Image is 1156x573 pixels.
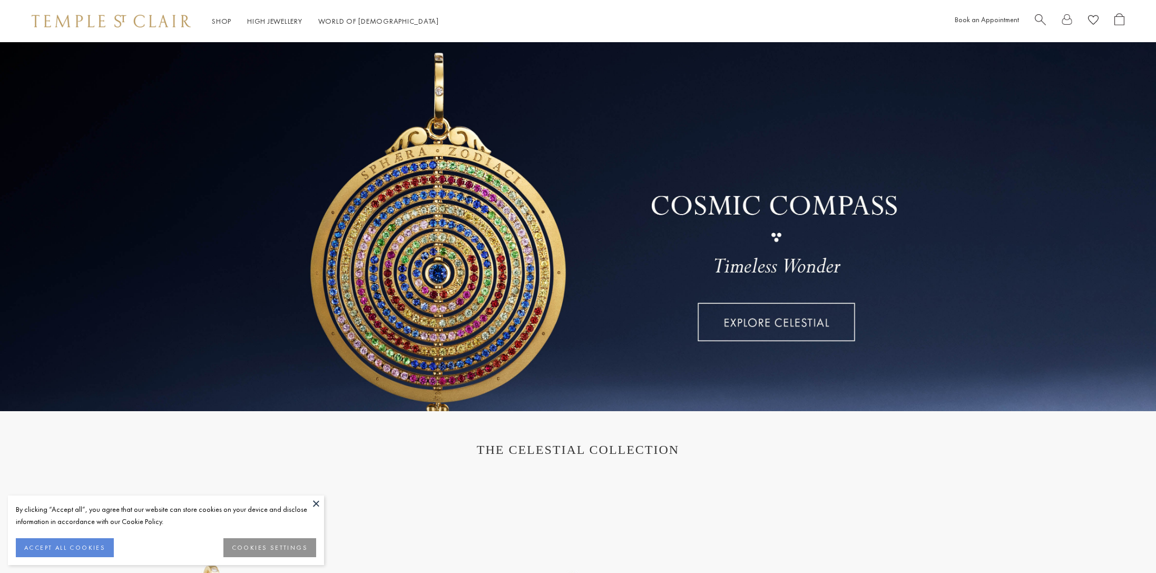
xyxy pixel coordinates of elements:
img: Temple St. Clair [32,15,191,27]
h1: THE CELESTIAL COLLECTION [42,443,1114,457]
nav: Main navigation [212,15,439,28]
button: COOKIES SETTINGS [223,538,316,557]
a: World of [DEMOGRAPHIC_DATA]World of [DEMOGRAPHIC_DATA] [318,16,439,26]
a: Book an Appointment [955,15,1019,24]
a: High JewelleryHigh Jewellery [247,16,302,26]
a: View Wishlist [1088,13,1099,30]
a: ShopShop [212,16,231,26]
a: Search [1035,13,1046,30]
button: ACCEPT ALL COOKIES [16,538,114,557]
a: Open Shopping Bag [1114,13,1124,30]
div: By clicking “Accept all”, you agree that our website can store cookies on your device and disclos... [16,503,316,528]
